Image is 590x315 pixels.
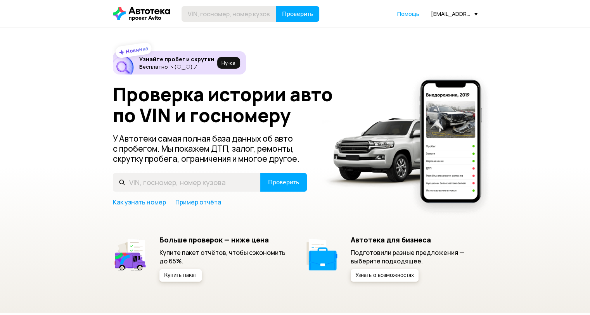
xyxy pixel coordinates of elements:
[125,45,149,55] strong: Новинка
[355,273,414,278] span: Узнать о возможностях
[159,269,202,282] button: Купить пакет
[113,133,308,164] p: У Автотеки самая полная база данных об авто с пробегом. Мы покажем ДТП, залог, ремонты, скрутку п...
[282,11,313,17] span: Проверить
[139,56,214,63] h6: Узнайте пробег и скрутки
[164,273,197,278] span: Купить пакет
[159,248,286,265] p: Купите пакет отчётов, чтобы сэкономить до 65%.
[260,173,307,192] button: Проверить
[159,235,286,244] h5: Больше проверок — ниже цена
[397,10,419,17] span: Помощь
[221,60,235,66] span: Ну‑ка
[431,10,478,17] div: [EMAIL_ADDRESS][DOMAIN_NAME]
[113,198,166,206] a: Как узнать номер
[351,248,478,265] p: Подготовили разные предложения — выберите подходящее.
[182,6,276,22] input: VIN, госномер, номер кузова
[351,235,478,244] h5: Автотека для бизнеса
[175,198,221,206] a: Пример отчёта
[139,64,214,70] p: Бесплатно ヽ(♡‿♡)ノ
[113,173,261,192] input: VIN, госномер, номер кузова
[351,269,419,282] button: Узнать о возможностях
[268,179,299,185] span: Проверить
[276,6,319,22] button: Проверить
[113,84,344,126] h1: Проверка истории авто по VIN и госномеру
[397,10,419,18] a: Помощь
